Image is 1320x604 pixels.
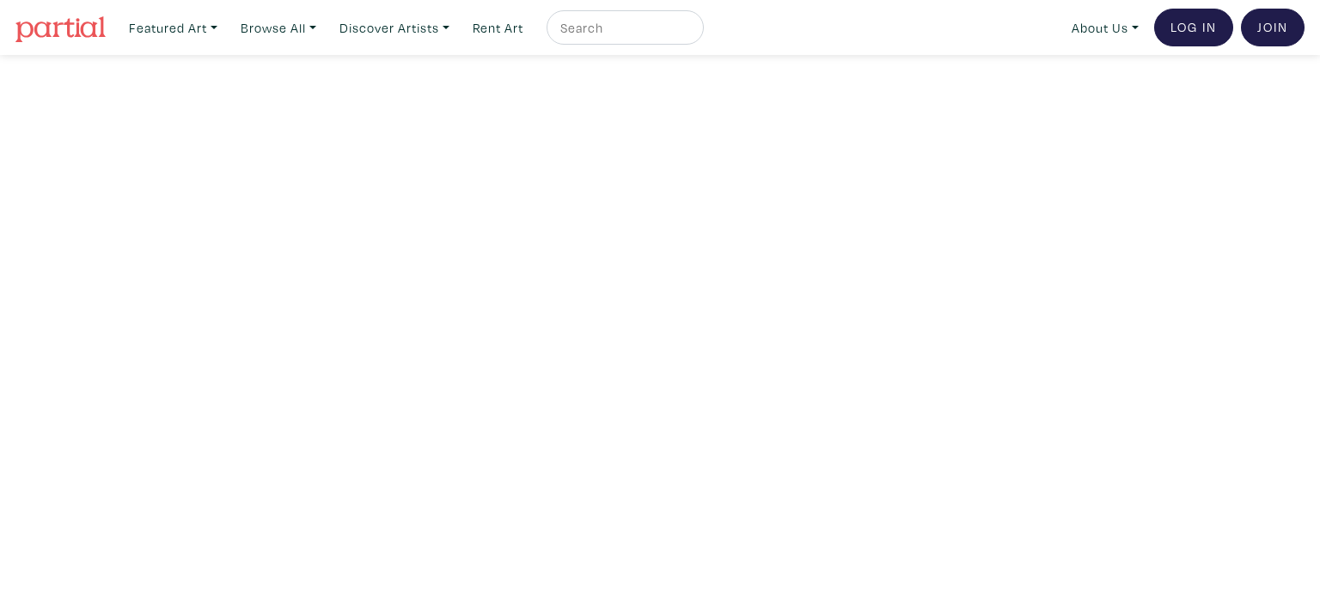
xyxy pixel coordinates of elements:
a: Discover Artists [332,10,457,46]
a: Log In [1154,9,1233,46]
a: About Us [1064,10,1146,46]
a: Join [1241,9,1305,46]
a: Rent Art [465,10,531,46]
a: Featured Art [121,10,225,46]
a: Browse All [233,10,324,46]
input: Search [559,17,687,39]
